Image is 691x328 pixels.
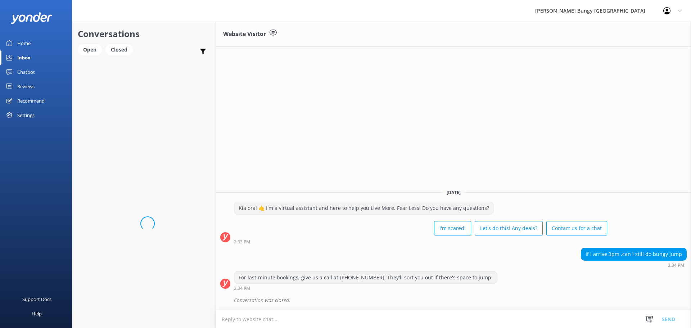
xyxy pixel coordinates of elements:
div: Home [17,36,31,50]
div: Conversation was closed. [234,294,687,306]
div: Chatbot [17,65,35,79]
div: Open [78,44,102,55]
div: Closed [105,44,133,55]
h2: Conversations [78,27,210,41]
a: Open [78,45,105,53]
div: If i arrive 3pm ,can i still do bungy jump [581,248,686,260]
span: [DATE] [442,189,465,196]
div: Sep 12 2025 02:34pm (UTC +12:00) Pacific/Auckland [581,262,687,268]
button: Let's do this! Any deals? [475,221,543,235]
strong: 2:34 PM [668,263,684,268]
div: Support Docs [22,292,51,306]
h3: Website Visitor [223,30,266,39]
div: 2025-09-12T02:35:43.867 [220,294,687,306]
a: Closed [105,45,136,53]
div: For last-minute bookings, give us a call at [PHONE_NUMBER]. They'll sort you out if there's space... [234,271,497,284]
button: I'm scared! [434,221,471,235]
div: Sep 12 2025 02:34pm (UTC +12:00) Pacific/Auckland [234,286,497,291]
button: Contact us for a chat [546,221,607,235]
div: Help [32,306,42,321]
strong: 2:33 PM [234,240,250,244]
div: Sep 12 2025 02:33pm (UTC +12:00) Pacific/Auckland [234,239,607,244]
div: Kia ora! 🤙 I'm a virtual assistant and here to help you Live More, Fear Less! Do you have any que... [234,202,493,214]
img: yonder-white-logo.png [11,12,52,24]
div: Settings [17,108,35,122]
div: Recommend [17,94,45,108]
strong: 2:34 PM [234,286,250,291]
div: Inbox [17,50,31,65]
div: Reviews [17,79,35,94]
